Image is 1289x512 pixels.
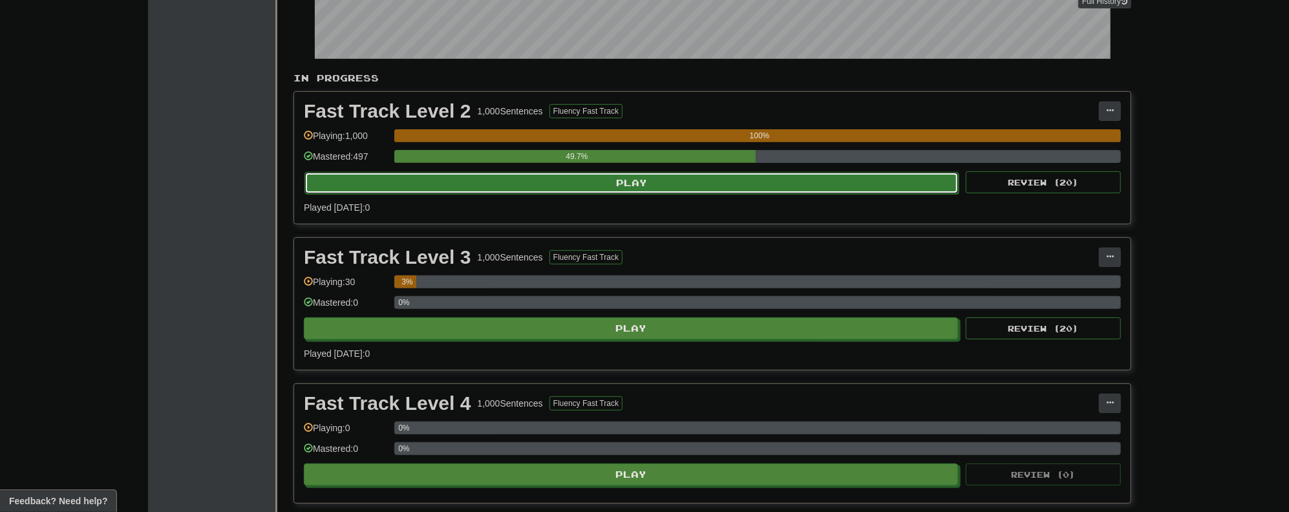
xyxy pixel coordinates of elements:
[398,275,416,288] div: 3%
[293,72,1131,85] p: In Progress
[478,105,543,118] div: 1,000 Sentences
[549,396,623,411] button: Fluency Fast Track
[304,248,471,267] div: Fast Track Level 3
[304,421,388,443] div: Playing: 0
[304,275,388,297] div: Playing: 30
[304,150,388,171] div: Mastered: 497
[478,397,543,410] div: 1,000 Sentences
[966,464,1121,485] button: Review (0)
[966,171,1121,193] button: Review (20)
[304,296,388,317] div: Mastered: 0
[549,104,623,118] button: Fluency Fast Track
[478,251,543,264] div: 1,000 Sentences
[304,202,370,213] span: Played [DATE]: 0
[304,129,388,151] div: Playing: 1,000
[304,464,958,485] button: Play
[9,495,107,507] span: Open feedback widget
[398,129,1121,142] div: 100%
[549,250,623,264] button: Fluency Fast Track
[304,172,959,194] button: Play
[304,348,370,359] span: Played [DATE]: 0
[304,317,958,339] button: Play
[304,101,471,121] div: Fast Track Level 2
[304,442,388,464] div: Mastered: 0
[966,317,1121,339] button: Review (20)
[304,394,471,413] div: Fast Track Level 4
[398,150,755,163] div: 49.7%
